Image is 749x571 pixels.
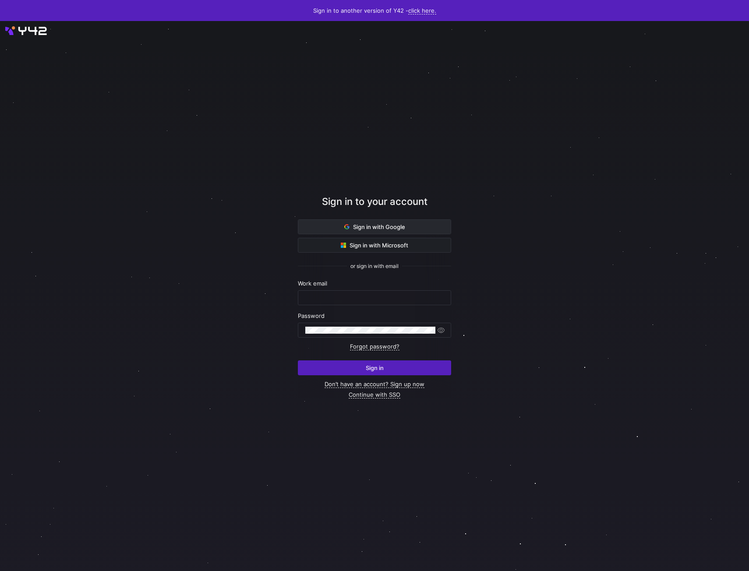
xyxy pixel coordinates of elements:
[298,238,451,253] button: Sign in with Microsoft
[341,242,408,249] span: Sign in with Microsoft
[344,223,405,230] span: Sign in with Google
[298,194,451,219] div: Sign in to your account
[349,391,400,398] a: Continue with SSO
[298,280,327,287] span: Work email
[366,364,384,371] span: Sign in
[350,343,399,350] a: Forgot password?
[298,312,325,319] span: Password
[325,381,424,388] a: Don’t have an account? Sign up now
[350,263,399,269] span: or sign in with email
[298,360,451,375] button: Sign in
[408,7,436,14] a: click here.
[298,219,451,234] button: Sign in with Google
